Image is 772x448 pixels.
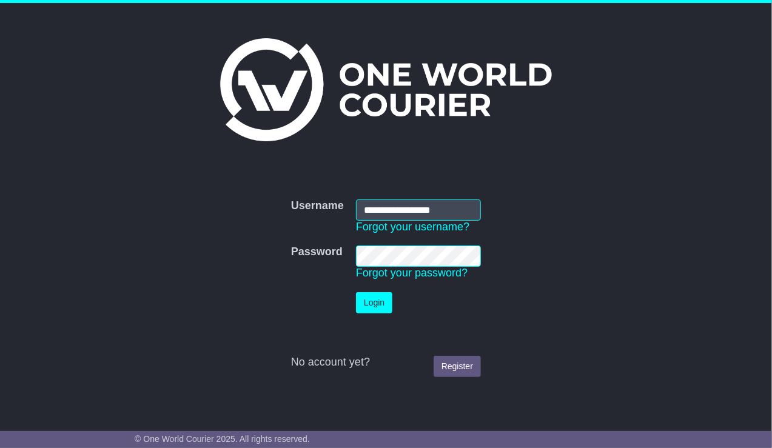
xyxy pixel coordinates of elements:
[291,246,343,259] label: Password
[356,221,469,233] a: Forgot your username?
[356,292,392,313] button: Login
[220,38,551,141] img: One World
[291,356,481,369] div: No account yet?
[356,267,468,279] a: Forgot your password?
[291,199,344,213] label: Username
[135,434,310,444] span: © One World Courier 2025. All rights reserved.
[434,356,481,377] a: Register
